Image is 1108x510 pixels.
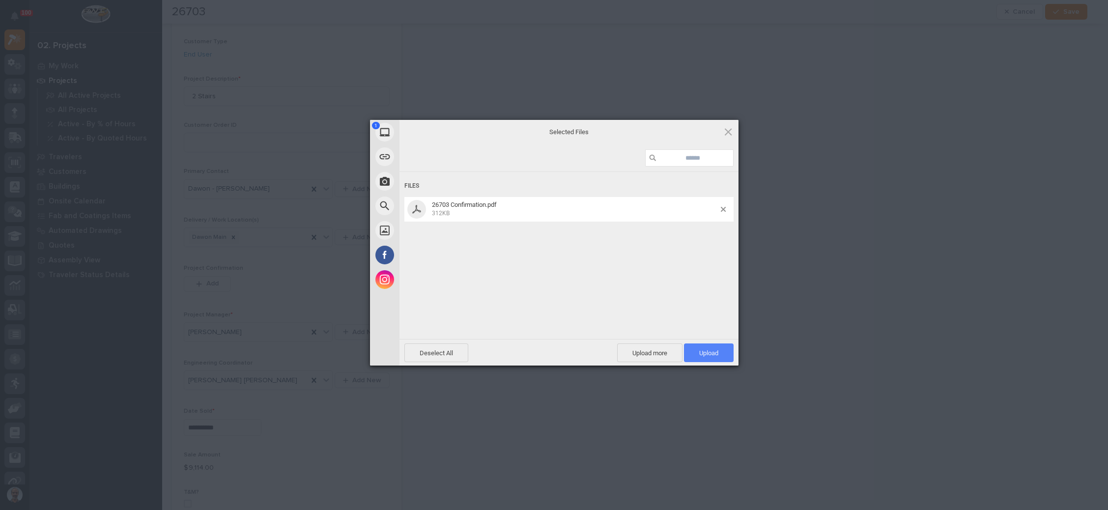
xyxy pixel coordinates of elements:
div: Facebook [370,243,488,267]
span: 312KB [432,210,450,217]
div: Take Photo [370,169,488,194]
div: My Device [370,120,488,144]
span: Upload [699,349,718,357]
span: Upload [684,343,734,362]
div: Files [404,177,734,195]
span: 26703 Confirmation.pdf [429,201,721,217]
div: Instagram [370,267,488,292]
span: Click here or hit ESC to close picker [723,126,734,137]
span: 26703 Confirmation.pdf [432,201,497,208]
div: Web Search [370,194,488,218]
div: Unsplash [370,218,488,243]
span: Upload more [617,343,682,362]
span: Deselect All [404,343,468,362]
span: Selected Files [471,128,667,137]
div: Link (URL) [370,144,488,169]
span: 1 [372,122,380,129]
